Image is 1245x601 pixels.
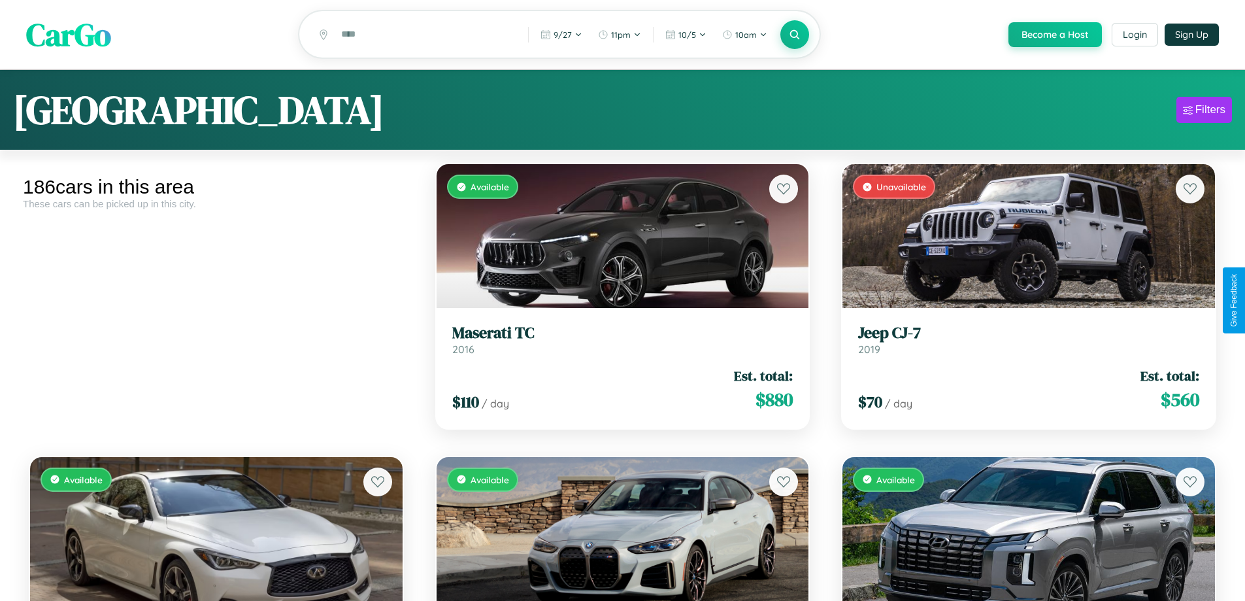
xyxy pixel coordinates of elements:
span: Available [876,474,915,485]
div: These cars can be picked up in this city. [23,198,410,209]
span: 11pm [611,29,631,40]
span: CarGo [26,13,111,56]
button: 10/5 [659,24,713,45]
button: 11pm [591,24,648,45]
h3: Maserati TC [452,324,793,343]
span: 10 / 5 [678,29,696,40]
span: Available [471,474,509,485]
span: $ 880 [755,386,793,413]
span: Available [471,181,509,192]
h3: Jeep CJ-7 [858,324,1199,343]
span: 2016 [452,343,474,356]
div: Filters [1195,103,1225,116]
button: Sign Up [1165,24,1219,46]
span: / day [482,397,509,410]
button: Login [1112,23,1158,46]
span: $ 70 [858,391,882,413]
span: $ 560 [1161,386,1199,413]
button: 9/27 [534,24,589,45]
span: 2019 [858,343,880,356]
span: 9 / 27 [554,29,572,40]
div: 186 cars in this area [23,176,410,198]
button: 10am [716,24,774,45]
span: Available [64,474,103,485]
a: Jeep CJ-72019 [858,324,1199,356]
a: Maserati TC2016 [452,324,793,356]
span: $ 110 [452,391,479,413]
button: Become a Host [1008,22,1102,47]
div: Give Feedback [1229,274,1238,327]
span: Est. total: [734,366,793,385]
span: Unavailable [876,181,926,192]
button: Filters [1176,97,1232,123]
h1: [GEOGRAPHIC_DATA] [13,83,384,137]
span: Est. total: [1140,366,1199,385]
span: / day [885,397,912,410]
span: 10am [735,29,757,40]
